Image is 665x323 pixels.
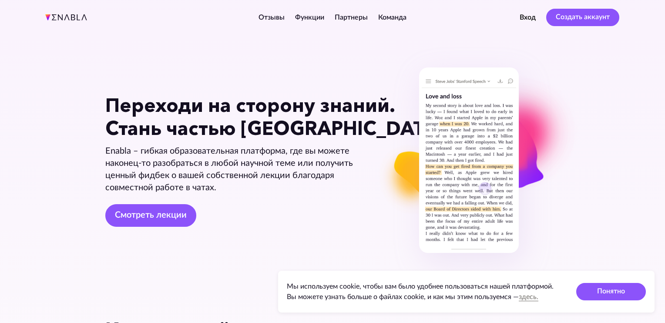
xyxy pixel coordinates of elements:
a: Команда [378,14,406,21]
a: Функции [295,14,324,21]
a: Отзывы [259,14,285,21]
div: Enabla – гибкая образовательная платформа, где вы можете наконец-то разобраться в любой научной т... [105,145,365,194]
button: Создать аккаунт [546,9,619,26]
a: здесь. [519,293,538,300]
a: Партнеры [335,14,368,21]
button: Вход [520,13,536,22]
h1: Переходи на сторону знаний. Стань частью [GEOGRAPHIC_DATA]. [105,94,365,140]
a: Смотреть лекции [105,204,196,227]
button: Понятно [576,283,646,300]
span: Мы используем cookie, чтобы вам было удобнее пользоваться нашей платформой. Вы можете узнать боль... [287,283,554,300]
